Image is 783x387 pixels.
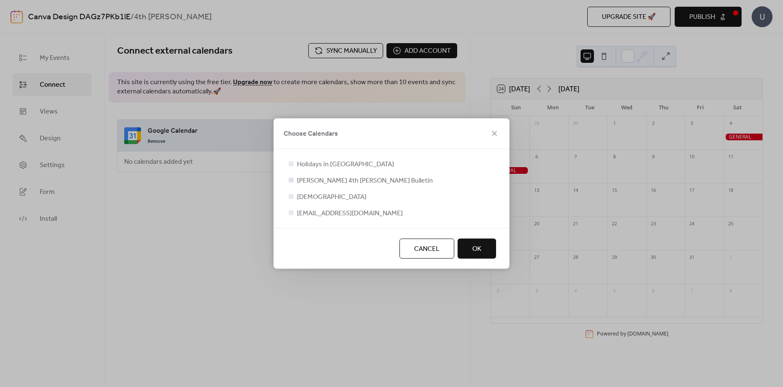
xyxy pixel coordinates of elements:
[297,209,403,219] span: [EMAIL_ADDRESS][DOMAIN_NAME]
[414,244,440,254] span: Cancel
[399,239,454,259] button: Cancel
[472,244,481,254] span: OK
[297,176,433,186] span: [PERSON_NAME] 4th [PERSON_NAME] Bulletin
[284,129,338,139] span: Choose Calendars
[458,239,496,259] button: OK
[297,160,394,170] span: Holidays in [GEOGRAPHIC_DATA]
[297,192,366,202] span: [DEMOGRAPHIC_DATA]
